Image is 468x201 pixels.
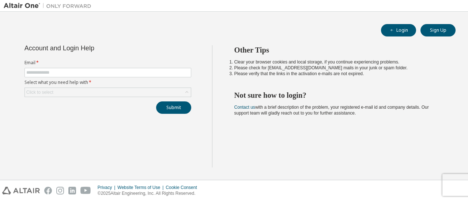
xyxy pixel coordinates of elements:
[117,185,166,190] div: Website Terms of Use
[234,105,255,110] a: Contact us
[166,185,201,190] div: Cookie Consent
[234,59,443,65] li: Clear your browser cookies and local storage, if you continue experiencing problems.
[26,89,53,95] div: Click to select
[24,80,191,85] label: Select what you need help with
[68,187,76,194] img: linkedin.svg
[234,90,443,100] h2: Not sure how to login?
[98,185,117,190] div: Privacy
[2,187,40,194] img: altair_logo.svg
[24,60,191,66] label: Email
[80,187,91,194] img: youtube.svg
[156,101,191,114] button: Submit
[234,65,443,71] li: Please check for [EMAIL_ADDRESS][DOMAIN_NAME] mails in your junk or spam folder.
[24,45,158,51] div: Account and Login Help
[4,2,95,9] img: Altair One
[25,88,191,97] div: Click to select
[381,24,416,36] button: Login
[56,187,64,194] img: instagram.svg
[44,187,52,194] img: facebook.svg
[98,190,201,197] p: © 2025 Altair Engineering, Inc. All Rights Reserved.
[234,71,443,77] li: Please verify that the links in the activation e-mails are not expired.
[234,105,429,116] span: with a brief description of the problem, your registered e-mail id and company details. Our suppo...
[234,45,443,55] h2: Other Tips
[420,24,456,36] button: Sign Up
